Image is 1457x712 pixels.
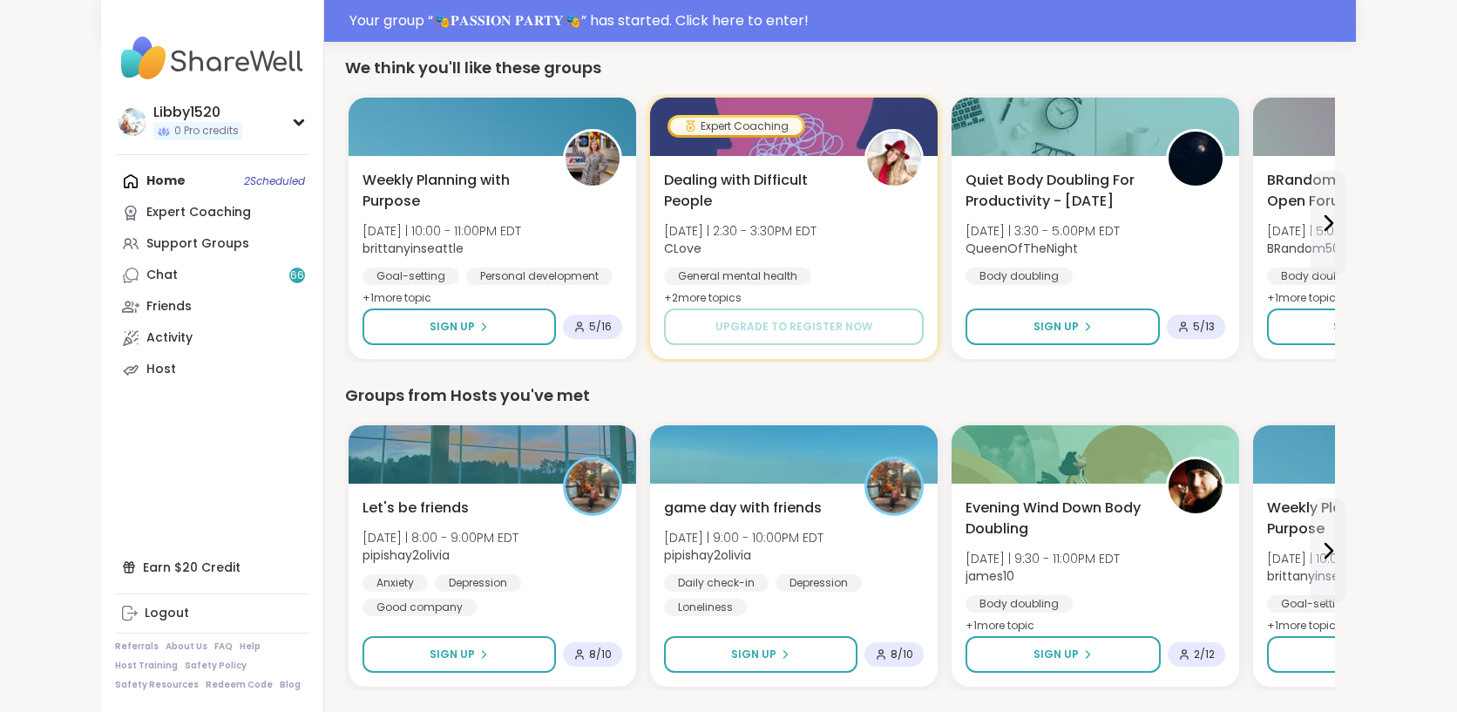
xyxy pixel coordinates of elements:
a: Host Training [115,660,178,672]
div: Your group “ 🎭𝐏𝐀𝐒𝐒𝐈𝐎𝐍 𝐏𝐀𝐑𝐓𝐘🎭 ” has started. Click here to enter! [349,10,1345,31]
b: james10 [966,567,1014,585]
img: CLove [867,132,921,186]
a: Expert Coaching [115,197,309,228]
span: Let's be friends [363,498,469,519]
b: BRandom502 [1267,240,1347,257]
div: Expert Coaching [146,204,251,221]
span: [DATE] | 10:00 - 11:00PM EDT [1267,550,1426,567]
a: Redeem Code [206,679,273,691]
div: Goal-setting [1267,595,1364,613]
span: Weekly Planning with Purpose [363,170,544,212]
span: Sign Up [1334,647,1379,662]
a: About Us [166,641,207,653]
button: Upgrade to register now [664,309,924,345]
span: 0 Pro credits [174,124,239,139]
div: Body doubling [1267,268,1374,285]
a: Friends [115,291,309,322]
a: Safety Policy [185,660,247,672]
img: ShareWell Nav Logo [115,28,309,89]
b: QueenOfTheNight [966,240,1078,257]
span: Evening Wind Down Body Doubling [966,498,1147,539]
span: [DATE] | 3:30 - 5:00PM EDT [966,222,1120,240]
a: Activity [115,322,309,354]
div: Depression [776,574,862,592]
button: Sign Up [363,636,556,673]
a: Blog [280,679,301,691]
button: Sign Up [664,636,857,673]
div: Support Groups [146,235,249,253]
a: Help [240,641,261,653]
div: Friends [146,298,192,315]
img: Libby1520 [119,108,146,136]
span: Upgrade to register now [715,319,872,335]
div: Chat [146,267,178,284]
span: [DATE] | 9:30 - 11:00PM EDT [966,550,1120,567]
img: pipishay2olivia [867,459,921,513]
div: Libby1520 [153,103,242,122]
span: Quiet Body Doubling For Productivity - [DATE] [966,170,1147,212]
b: pipishay2olivia [363,546,450,564]
span: Sign Up [1033,647,1079,662]
a: Safety Resources [115,679,199,691]
span: 5 / 13 [1193,320,1215,334]
span: 5 / 16 [589,320,612,334]
span: 2 / 12 [1194,648,1215,661]
div: Daily check-in [664,574,769,592]
button: Sign Up [966,636,1161,673]
span: 66 [290,268,304,283]
div: Anxiety [363,574,428,592]
img: brittanyinseattle [566,132,620,186]
a: Host [115,354,309,385]
span: [DATE] | 2:30 - 3:30PM EDT [664,222,817,240]
span: 8 / 10 [589,648,612,661]
div: Groups from Hosts you've met [345,383,1335,408]
div: Activity [146,329,193,347]
img: QueenOfTheNight [1169,132,1223,186]
div: Goal-setting [363,268,459,285]
div: Logout [145,605,189,622]
div: Good company [363,599,477,616]
span: Sign Up [731,647,776,662]
div: General mental health [664,268,811,285]
span: game day with friends [664,498,822,519]
div: Body doubling [966,595,1073,613]
div: Expert Coaching [670,118,803,135]
div: Earn $20 Credit [115,552,309,583]
span: Sign Up [430,319,475,335]
img: james10 [1169,459,1223,513]
span: [DATE] | 10:00 - 11:00PM EDT [363,222,521,240]
span: [DATE] | 8:00 - 9:00PM EDT [363,529,518,546]
button: Sign Up [966,309,1160,345]
span: BRandomness Ohana Open Forum [1267,170,1448,212]
span: 8 / 10 [891,648,913,661]
a: Support Groups [115,228,309,260]
span: [DATE] | 5:00 - 6:30PM EDT [1267,222,1422,240]
div: We think you'll like these groups [345,56,1335,80]
div: Body doubling [966,268,1073,285]
span: Sign Up [1033,319,1079,335]
span: Weekly Planning with Purpose [1267,498,1448,539]
div: Loneliness [664,599,747,616]
a: FAQ [214,641,233,653]
b: brittanyinseattle [1267,567,1368,585]
a: Logout [115,598,309,629]
a: Chat66 [115,260,309,291]
img: pipishay2olivia [566,459,620,513]
div: Host [146,361,176,378]
div: Personal development [466,268,613,285]
a: Referrals [115,641,159,653]
b: brittanyinseattle [363,240,464,257]
b: pipishay2olivia [664,546,751,564]
div: Depression [435,574,521,592]
span: Sign Up [1333,319,1379,335]
b: CLove [664,240,701,257]
span: Sign Up [430,647,475,662]
span: [DATE] | 9:00 - 10:00PM EDT [664,529,823,546]
span: Dealing with Difficult People [664,170,845,212]
button: Sign Up [363,309,556,345]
